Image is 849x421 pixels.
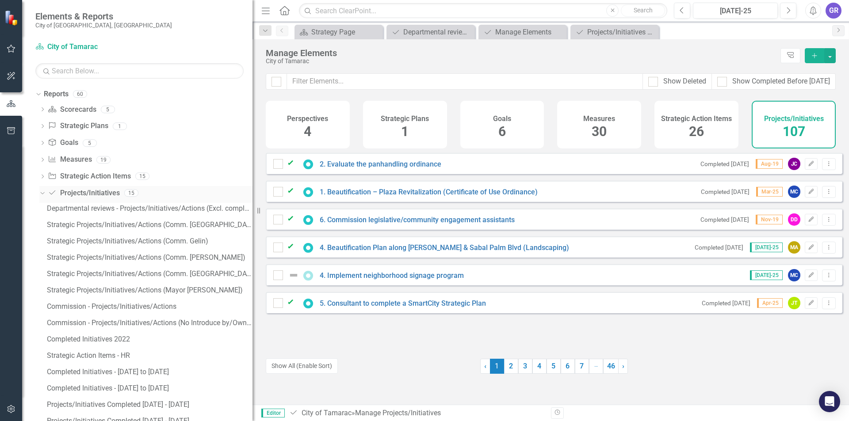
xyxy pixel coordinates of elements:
h4: Strategic Action Items [661,115,732,123]
div: Completed Initiatives 2022 [47,335,252,343]
div: Departmental reviews - Projects/Initiatives/Actions (Excl. completed last year) [47,205,252,212]
a: Completed Initiatives - [DATE] to [DATE] [45,365,252,379]
div: Manage Elements [266,48,776,58]
a: Reports [44,89,69,99]
div: 1 [113,122,127,130]
span: [DATE]-25 [750,270,783,280]
small: City of [GEOGRAPHIC_DATA], [GEOGRAPHIC_DATA] [35,22,172,29]
a: Strategic Action Items [48,171,130,182]
h4: Measures [583,115,615,123]
a: Completed Initiatives 2022 [45,332,252,346]
span: [DATE]-25 [750,243,783,252]
span: 1 [401,124,409,139]
div: Completed Initiatives - [DATE] to [DATE] [47,368,252,376]
span: 4 [304,124,311,139]
span: Editor [261,409,285,417]
div: JC [788,158,800,170]
span: Apr-25 [757,298,783,308]
small: Completed [DATE] [701,188,750,195]
div: DD [788,213,800,226]
a: Strategic Action Items - HR [45,349,252,363]
span: 6 [498,124,506,139]
a: City of Tamarac [35,42,146,52]
button: [DATE]-25 [693,3,778,19]
img: Complete [288,159,299,169]
span: Elements & Reports [35,11,172,22]
input: Filter Elements... [287,73,643,90]
div: MC [788,186,800,198]
a: Commission - Projects/Initiatives/Actions [45,300,252,314]
a: 6 [561,359,575,374]
small: Completed [DATE] [700,216,749,223]
div: 5 [101,106,115,113]
a: 2 [504,359,518,374]
div: 15 [124,190,138,197]
span: 1 [490,359,504,374]
a: 4. Implement neighborhood signage program [320,271,464,280]
h4: Strategic Plans [381,115,429,123]
div: Show Completed Before [DATE] [732,76,830,87]
div: Commission - Projects/Initiatives/Actions [47,303,252,311]
img: Complete [288,186,299,197]
div: Open Intercom Messenger [819,391,840,412]
div: Projects/Initiatives Completed [DATE] - [DATE] [587,27,657,38]
div: City of Tamarac [266,58,776,64]
button: GR [826,3,841,19]
span: ‹ [484,362,486,370]
a: 4. Beautification Plan along [PERSON_NAME] & Sabal Palm Blvd (Landscaping) [320,243,569,252]
button: Search [621,4,665,17]
span: Mar-25 [756,187,783,197]
span: 30 [592,124,607,139]
h4: Goals [493,115,511,123]
small: Completed [DATE] [695,244,743,251]
a: Measures [48,155,92,165]
a: Projects/Initiatives Completed [DATE] - [DATE] [45,398,252,412]
a: Projects/Initiatives Completed [DATE] - [DATE] [573,27,657,38]
a: 2. Evaluate the panhandling ordinance [320,160,441,168]
a: 46 [603,359,619,374]
div: Strategic Projects/Initiatives/Actions (Comm. [PERSON_NAME]) [47,254,252,262]
a: 6. Commission legislative/community engagement assistants [320,216,515,224]
span: Search [634,7,653,14]
div: Strategic Projects/Initiatives/Actions (Comm. [GEOGRAPHIC_DATA]) [47,221,252,229]
div: Strategic Action Items - HR [47,352,252,360]
div: Completed Initiatives - [DATE] to [DATE] [47,384,252,392]
a: 1. Beautification – Plaza Revitalization (Certificate of Use Ordinance) [320,188,538,196]
a: Departmental reviews - Projects/Initiatives/Actions (Excl. completed last year) [389,27,473,38]
div: » Manage Projects/Initiatives [289,408,544,418]
a: Departmental reviews - Projects/Initiatives/Actions (Excl. completed last year) [45,201,252,216]
img: Not Defined [288,270,299,281]
h4: Perspectives [287,115,328,123]
span: Aug-19 [756,159,783,169]
div: 60 [73,91,87,98]
div: 19 [96,156,111,163]
a: Strategic Projects/Initiatives/Actions (Comm. [GEOGRAPHIC_DATA]) [45,218,252,232]
button: Show All (Enable Sort) [266,358,338,374]
div: Strategic Projects/Initiatives/Actions (Comm. [GEOGRAPHIC_DATA]) [47,270,252,278]
img: Complete [288,298,299,308]
a: Strategic Projects/Initiatives/Actions (Comm. [GEOGRAPHIC_DATA]) [45,267,252,281]
a: 4 [532,359,547,374]
div: [DATE]-25 [696,6,775,16]
a: Strategic Plans [48,121,108,131]
a: 7 [575,359,589,374]
div: MC [788,269,800,281]
a: Strategy Page [297,27,381,38]
div: Strategic Projects/Initiatives/Actions (Mayor [PERSON_NAME]) [47,286,252,294]
small: Completed [DATE] [700,160,749,167]
div: Show Deleted [663,76,706,87]
a: Completed Initiatives - [DATE] to [DATE] [45,381,252,395]
a: Strategic Projects/Initiatives/Actions (Comm. [PERSON_NAME]) [45,250,252,265]
a: 5. Consultant to complete a SmartCity Strategic Plan [320,299,486,307]
span: Nov-19 [756,215,783,224]
div: MA [788,241,800,254]
a: City of Tamarac [302,409,352,417]
div: Strategy Page [311,27,381,38]
img: Complete [288,242,299,253]
div: Projects/Initiatives Completed [DATE] - [DATE] [47,401,252,409]
a: Strategic Projects/Initiatives/Actions (Mayor [PERSON_NAME]) [45,283,252,297]
img: ClearPoint Strategy [4,9,20,26]
div: 15 [135,173,149,180]
img: Complete [288,214,299,225]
